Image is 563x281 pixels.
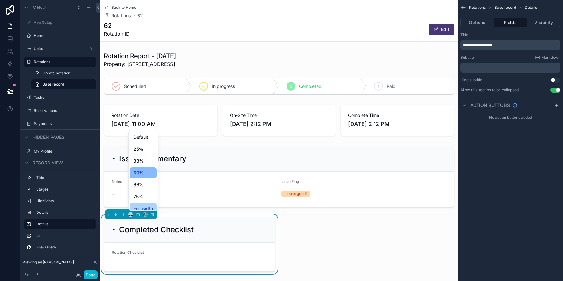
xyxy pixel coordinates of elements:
[134,169,144,177] span: 50%
[104,30,130,38] span: Rotation ID
[104,13,131,19] a: Rotations
[134,205,153,212] span: Full width
[134,133,148,141] span: Default
[104,21,130,30] h1: 62
[134,193,143,200] span: 75%
[104,5,136,10] a: Back to Home
[111,5,136,10] span: Back to Home
[429,24,454,35] button: Edit
[137,13,143,19] a: 62
[134,181,144,188] span: 66%
[111,13,131,19] span: Rotations
[134,157,144,165] span: 33%
[134,145,143,153] span: 25%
